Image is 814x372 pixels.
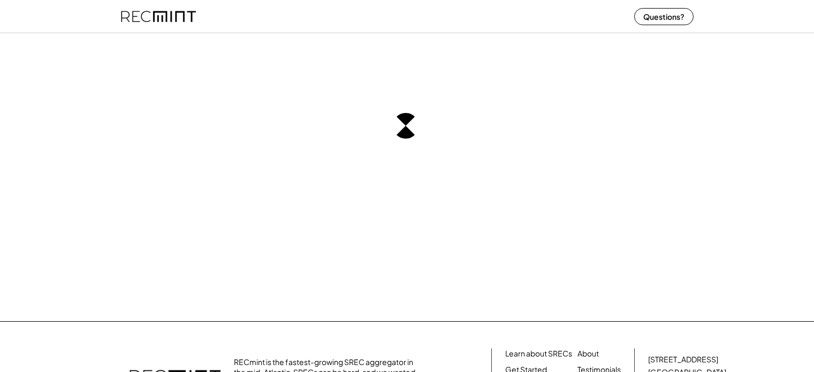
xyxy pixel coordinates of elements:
[648,354,718,365] div: [STREET_ADDRESS]
[577,348,599,359] a: About
[634,8,694,25] button: Questions?
[121,2,196,31] img: recmint-logotype%403x%20%281%29.jpeg
[505,348,572,359] a: Learn about SRECs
